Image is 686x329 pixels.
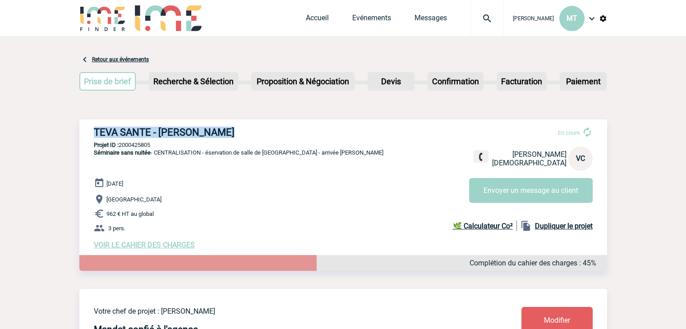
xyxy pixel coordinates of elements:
[94,142,119,148] b: Projet ID :
[576,154,585,163] span: VC
[108,225,125,232] span: 3 pers.
[453,220,517,231] a: 🌿 Calculateur Co²
[92,56,149,63] a: Retour aux événements
[477,153,485,161] img: fixe.png
[520,220,531,231] img: file_copy-black-24dp.png
[469,178,593,203] button: Envoyer un message au client
[566,14,577,23] span: MT
[106,210,154,217] span: 962 € HT au global
[492,159,566,167] span: [DEMOGRAPHIC_DATA]
[79,142,607,148] p: 2000425805
[94,307,468,315] p: Votre chef de projet : [PERSON_NAME]
[428,73,483,90] p: Confirmation
[453,222,513,230] b: 🌿 Calculateur Co²
[352,14,391,26] a: Evénements
[94,241,195,249] a: VOIR LE CAHIER DES CHARGES
[513,15,554,22] span: [PERSON_NAME]
[497,73,546,90] p: Facturation
[150,73,237,90] p: Recherche & Sélection
[558,129,580,136] span: En cours
[414,14,447,26] a: Messages
[106,180,123,187] span: [DATE]
[368,73,414,90] p: Devis
[80,73,135,90] p: Prise de brief
[535,222,593,230] b: Dupliquer le projet
[252,73,354,90] p: Proposition & Négociation
[94,149,383,156] span: - CENTRALISATION - éservation de salle de [GEOGRAPHIC_DATA] - arrivée [PERSON_NAME]
[94,127,364,138] h3: TEVA SANTE - [PERSON_NAME]
[94,149,151,156] span: Séminaire sans nuitée
[561,73,606,90] p: Paiement
[106,196,161,203] span: [GEOGRAPHIC_DATA]
[306,14,329,26] a: Accueil
[512,150,566,159] span: [PERSON_NAME]
[79,5,126,31] img: IME-Finder
[544,316,570,324] span: Modifier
